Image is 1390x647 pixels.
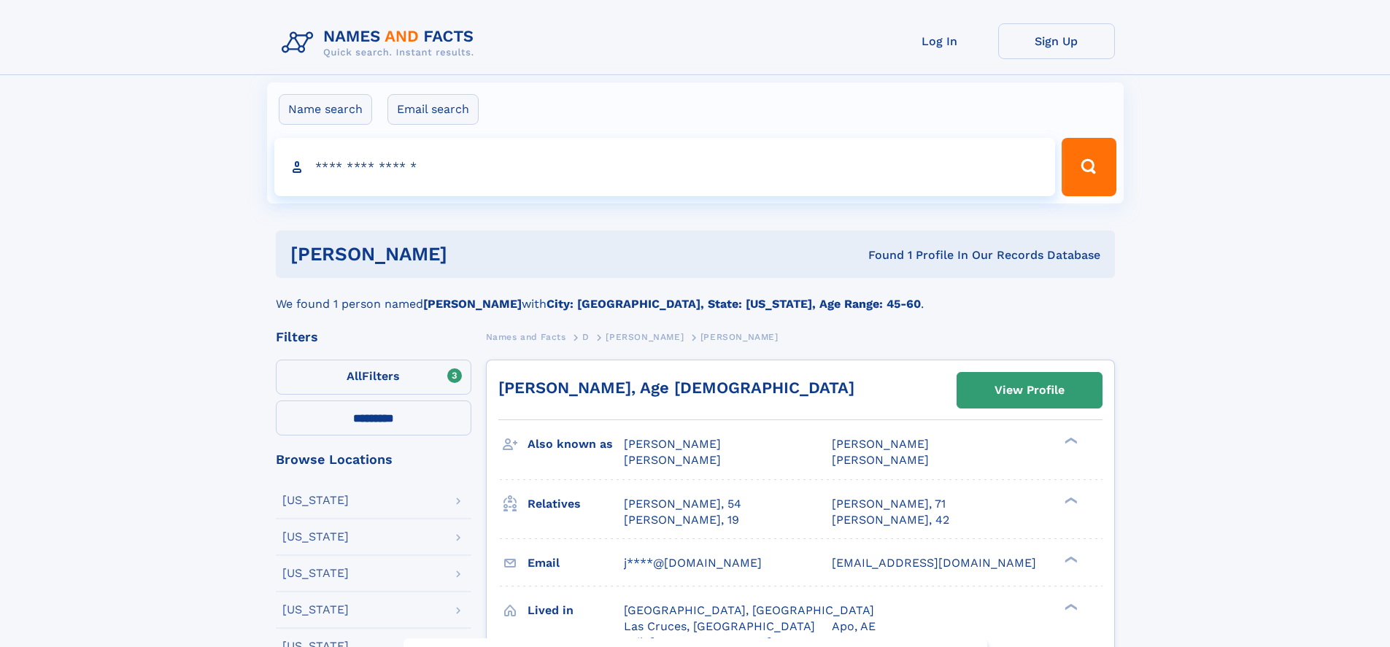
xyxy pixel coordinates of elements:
[1061,554,1078,564] div: ❯
[282,531,349,543] div: [US_STATE]
[276,330,471,344] div: Filters
[832,512,949,528] a: [PERSON_NAME], 42
[582,328,590,346] a: D
[832,556,1036,570] span: [EMAIL_ADDRESS][DOMAIN_NAME]
[995,373,1065,407] div: View Profile
[1061,602,1078,611] div: ❯
[606,332,684,342] span: [PERSON_NAME]
[528,432,624,457] h3: Also known as
[657,247,1100,263] div: Found 1 Profile In Our Records Database
[1061,436,1078,446] div: ❯
[282,567,349,579] div: [US_STATE]
[624,496,741,512] a: [PERSON_NAME], 54
[832,453,929,467] span: [PERSON_NAME]
[832,437,929,451] span: [PERSON_NAME]
[276,453,471,466] div: Browse Locations
[624,437,721,451] span: [PERSON_NAME]
[387,94,479,125] label: Email search
[423,297,522,311] b: [PERSON_NAME]
[274,138,1056,196] input: search input
[276,23,486,63] img: Logo Names and Facts
[528,492,624,516] h3: Relatives
[582,332,590,342] span: D
[881,23,998,59] a: Log In
[624,453,721,467] span: [PERSON_NAME]
[347,369,362,383] span: All
[624,512,739,528] a: [PERSON_NAME], 19
[624,603,874,617] span: [GEOGRAPHIC_DATA], [GEOGRAPHIC_DATA]
[528,598,624,623] h3: Lived in
[282,604,349,616] div: [US_STATE]
[832,496,946,512] a: [PERSON_NAME], 71
[957,373,1102,408] a: View Profile
[998,23,1115,59] a: Sign Up
[547,297,921,311] b: City: [GEOGRAPHIC_DATA], State: [US_STATE], Age Range: 45-60
[624,619,815,633] span: Las Cruces, [GEOGRAPHIC_DATA]
[498,379,854,397] a: [PERSON_NAME], Age [DEMOGRAPHIC_DATA]
[528,551,624,576] h3: Email
[282,495,349,506] div: [US_STATE]
[290,245,658,263] h1: [PERSON_NAME]
[700,332,779,342] span: [PERSON_NAME]
[486,328,566,346] a: Names and Facts
[279,94,372,125] label: Name search
[276,278,1115,313] div: We found 1 person named with .
[276,360,471,395] label: Filters
[832,619,876,633] span: Apo, AE
[1061,495,1078,505] div: ❯
[606,328,684,346] a: [PERSON_NAME]
[1062,138,1116,196] button: Search Button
